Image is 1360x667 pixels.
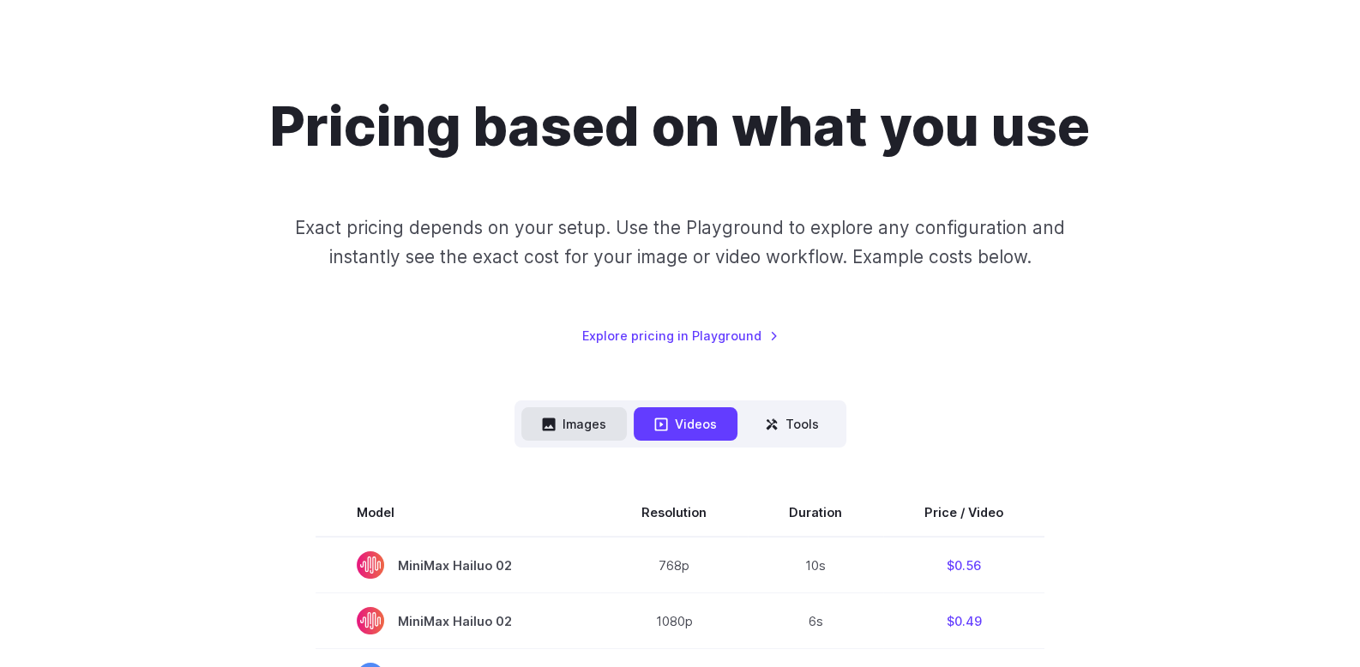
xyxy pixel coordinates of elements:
[316,489,600,537] th: Model
[582,326,779,346] a: Explore pricing in Playground
[357,607,559,634] span: MiniMax Hailuo 02
[634,407,737,441] button: Videos
[600,537,748,593] td: 768p
[600,593,748,649] td: 1080p
[748,489,883,537] th: Duration
[262,213,1098,271] p: Exact pricing depends on your setup. Use the Playground to explore any configuration and instantl...
[883,537,1044,593] td: $0.56
[600,489,748,537] th: Resolution
[748,593,883,649] td: 6s
[521,407,627,441] button: Images
[883,593,1044,649] td: $0.49
[357,551,559,579] span: MiniMax Hailuo 02
[883,489,1044,537] th: Price / Video
[270,93,1090,159] h1: Pricing based on what you use
[744,407,839,441] button: Tools
[748,537,883,593] td: 10s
